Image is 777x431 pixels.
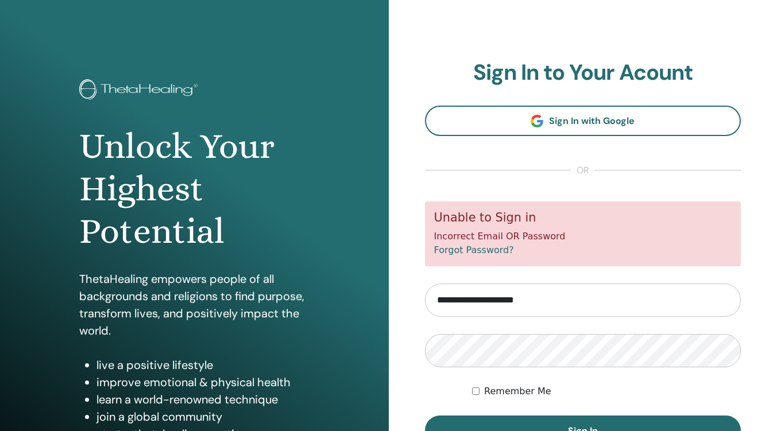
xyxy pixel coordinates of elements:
[484,385,551,398] label: Remember Me
[96,356,310,374] li: live a positive lifestyle
[96,408,310,425] li: join a global community
[425,106,741,136] a: Sign In with Google
[549,115,635,127] span: Sign In with Google
[425,60,741,86] h2: Sign In to Your Acount
[96,391,310,408] li: learn a world-renowned technique
[434,211,732,225] h5: Unable to Sign in
[96,374,310,391] li: improve emotional & physical health
[79,270,310,339] p: ThetaHealing empowers people of all backgrounds and religions to find purpose, transform lives, a...
[425,201,741,266] div: Incorrect Email OR Password
[434,244,514,255] a: Forgot Password?
[571,164,595,177] span: or
[79,125,310,253] h1: Unlock Your Highest Potential
[472,385,741,398] div: Keep me authenticated indefinitely or until I manually logout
